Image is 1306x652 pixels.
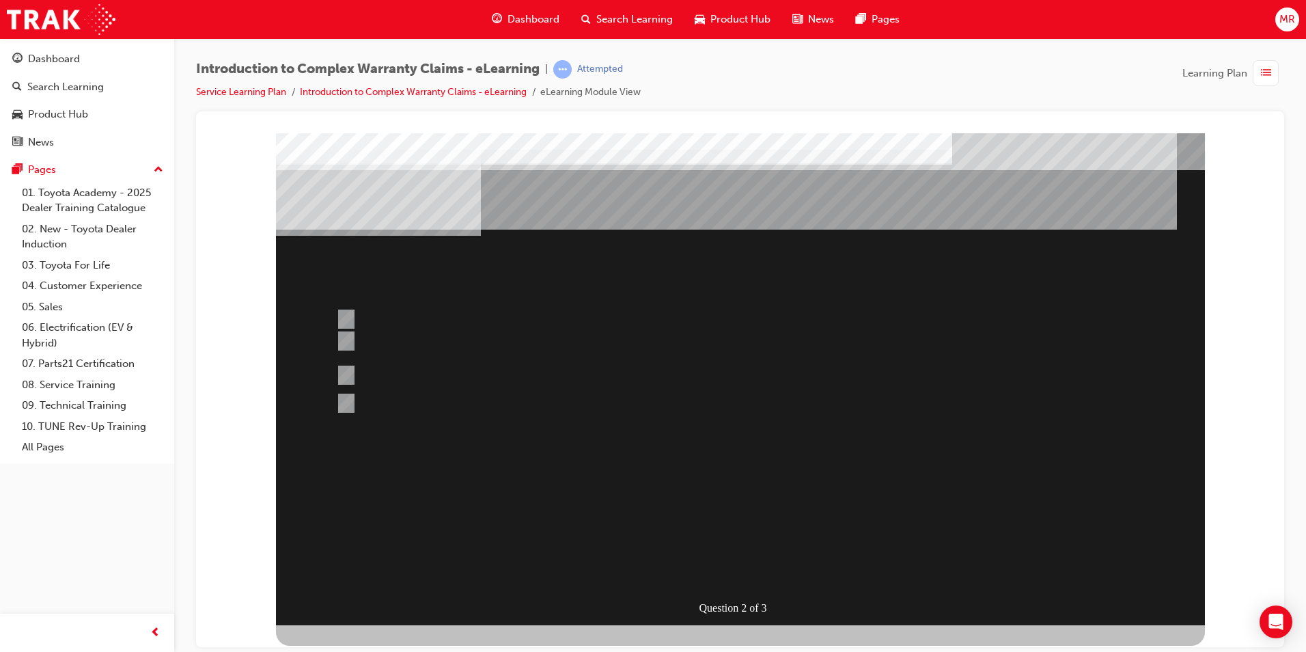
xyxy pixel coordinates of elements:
[16,416,169,437] a: 10. TUNE Rev-Up Training
[1261,65,1271,82] span: list-icon
[5,46,169,72] a: Dashboard
[16,255,169,276] a: 03. Toyota For Life
[16,275,169,297] a: 04. Customer Experience
[5,157,169,182] button: Pages
[28,107,88,122] div: Product Hub
[5,130,169,155] a: News
[5,102,169,127] a: Product Hub
[577,63,623,76] div: Attempted
[12,109,23,121] span: car-icon
[12,53,23,66] span: guage-icon
[150,625,161,642] span: prev-icon
[7,4,115,35] img: Trak
[69,492,998,528] div: Multiple Choice Quiz
[596,12,673,27] span: Search Learning
[16,182,169,219] a: 01. Toyota Academy - 2025 Dealer Training Catalogue
[545,62,548,77] span: |
[508,12,559,27] span: Dashboard
[492,11,502,28] span: guage-icon
[553,60,572,79] span: learningRecordVerb_ATTEMPT-icon
[570,5,684,33] a: search-iconSearch Learning
[12,164,23,176] span: pages-icon
[16,395,169,416] a: 09. Technical Training
[781,5,845,33] a: news-iconNews
[12,81,22,94] span: search-icon
[28,135,54,150] div: News
[154,161,163,179] span: up-icon
[16,375,169,396] a: 08. Service Training
[1260,606,1292,638] div: Open Intercom Messenger
[196,86,286,98] a: Service Learning Plan
[1275,8,1299,31] button: MR
[28,162,56,178] div: Pages
[196,62,540,77] span: Introduction to Complex Warranty Claims - eLearning
[1279,12,1295,27] span: MR
[16,317,169,353] a: 06. Electrification (EV & Hybrid)
[12,137,23,149] span: news-icon
[1182,60,1284,86] button: Learning Plan
[792,11,803,28] span: news-icon
[1182,66,1247,81] span: Learning Plan
[481,5,570,33] a: guage-iconDashboard
[540,85,641,100] li: eLearning Module View
[16,353,169,375] a: 07. Parts21 Certification
[27,79,104,95] div: Search Learning
[300,86,527,98] a: Introduction to Complex Warranty Claims - eLearning
[695,11,705,28] span: car-icon
[856,11,866,28] span: pages-icon
[581,11,591,28] span: search-icon
[28,51,80,67] div: Dashboard
[872,12,900,27] span: Pages
[845,5,911,33] a: pages-iconPages
[16,297,169,318] a: 05. Sales
[490,465,583,485] div: Question 2 of 3
[5,74,169,100] a: Search Learning
[808,12,834,27] span: News
[684,5,781,33] a: car-iconProduct Hub
[16,437,169,458] a: All Pages
[16,219,169,255] a: 02. New - Toyota Dealer Induction
[5,44,169,157] button: DashboardSearch LearningProduct HubNews
[710,12,770,27] span: Product Hub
